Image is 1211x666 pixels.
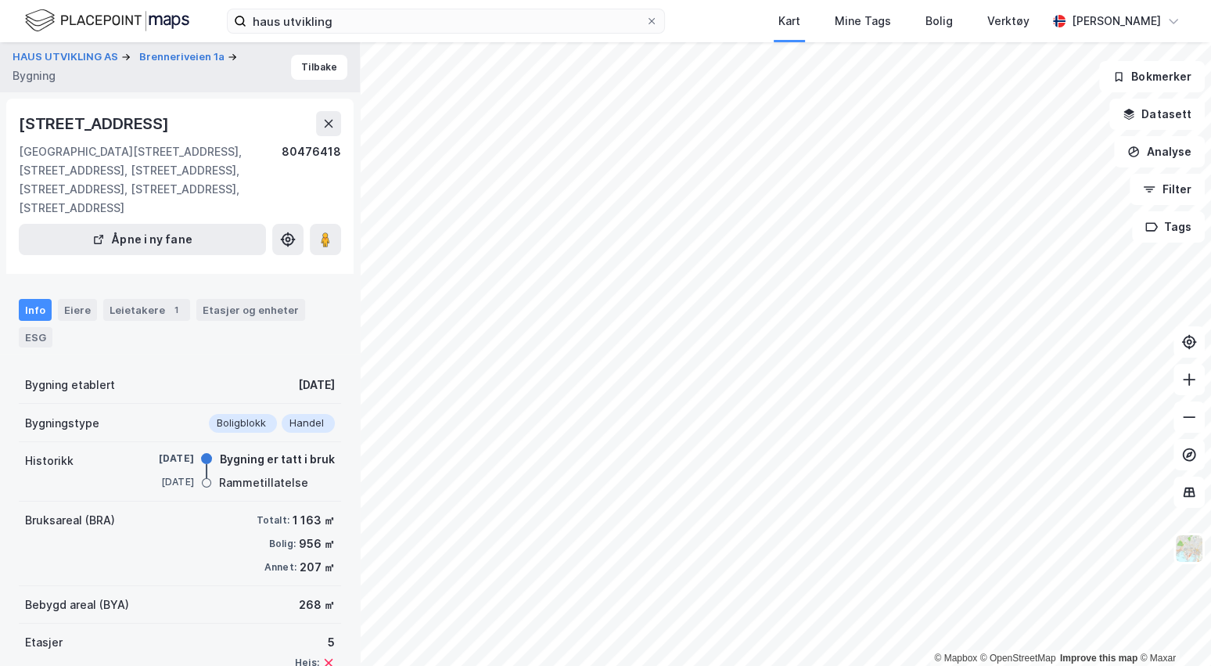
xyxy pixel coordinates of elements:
[298,376,335,394] div: [DATE]
[131,475,194,489] div: [DATE]
[299,596,335,614] div: 268 ㎡
[264,561,296,574] div: Annet:
[13,49,121,65] button: HAUS UTVIKLING AS
[1072,12,1161,31] div: [PERSON_NAME]
[246,9,645,33] input: Søk på adresse, matrikkel, gårdeiere, leietakere eller personer
[25,414,99,433] div: Bygningstype
[25,7,189,34] img: logo.f888ab2527a4732fd821a326f86c7f29.svg
[934,653,977,664] a: Mapbox
[19,224,266,255] button: Åpne i ny fane
[25,596,129,614] div: Bebygd areal (BYA)
[1099,61,1205,92] button: Bokmerker
[19,327,52,347] div: ESG
[25,633,63,652] div: Etasjer
[219,473,308,492] div: Rammetillatelse
[19,142,282,218] div: [GEOGRAPHIC_DATA][STREET_ADDRESS], [STREET_ADDRESS], [STREET_ADDRESS], [STREET_ADDRESS], [STREET_...
[293,511,335,530] div: 1 163 ㎡
[139,49,228,65] button: Brenneriveien 1a
[1174,534,1204,563] img: Z
[295,633,335,652] div: 5
[131,452,194,466] div: [DATE]
[1060,653,1137,664] a: Improve this map
[1114,136,1205,167] button: Analyse
[269,538,296,550] div: Bolig:
[1130,174,1205,205] button: Filter
[299,535,335,553] div: 956 ㎡
[1132,211,1205,243] button: Tags
[987,12,1030,31] div: Verktøy
[835,12,891,31] div: Mine Tags
[19,299,52,321] div: Info
[19,111,172,136] div: [STREET_ADDRESS]
[25,376,115,394] div: Bygning etablert
[25,452,74,470] div: Historikk
[25,511,115,530] div: Bruksareal (BRA)
[925,12,953,31] div: Bolig
[1109,99,1205,130] button: Datasett
[58,299,97,321] div: Eiere
[220,450,335,469] div: Bygning er tatt i bruk
[168,302,184,318] div: 1
[1133,591,1211,666] iframe: Chat Widget
[203,303,299,317] div: Etasjer og enheter
[103,299,190,321] div: Leietakere
[778,12,800,31] div: Kart
[257,514,289,527] div: Totalt:
[300,558,335,577] div: 207 ㎡
[291,55,347,80] button: Tilbake
[13,67,56,85] div: Bygning
[282,142,341,218] div: 80476418
[980,653,1056,664] a: OpenStreetMap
